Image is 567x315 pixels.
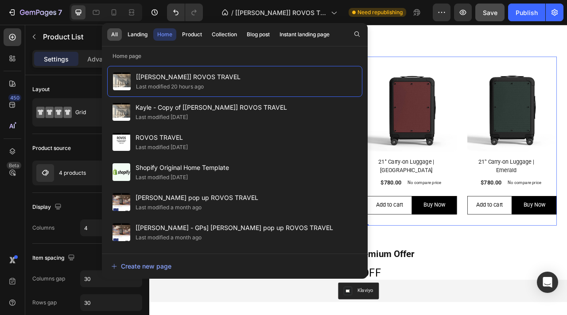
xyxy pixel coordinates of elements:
div: Publish [516,8,538,17]
div: Undo/Redo [167,4,203,21]
span: [[PERSON_NAME]] ROVOS TRAVEL [235,8,327,17]
div: Display [32,201,63,213]
button: Collection [208,28,241,41]
div: Product List [33,28,67,36]
div: Last modified a month ago [136,233,202,242]
span: [PERSON_NAME] pop up ROVOS TRAVEL [136,192,258,203]
p: No compare price [201,198,244,204]
a: 21‘’ Carry-on Luggage | Emerald [404,168,505,191]
a: 21‘’ Carry-on Luggage | Bordeaux [277,47,391,161]
div: Last modified [DATE] [136,143,188,152]
div: Last modified [DATE] [136,113,188,122]
div: Product source [32,144,71,152]
p: No compare price [74,198,116,204]
span: Kayle - Copy of [[PERSON_NAME]] ROVOS TRAVEL [136,102,287,113]
div: Create new page [111,261,171,271]
div: Rows gap [32,299,57,307]
div: Add to cart [288,223,322,236]
p: Product List [43,31,118,42]
a: 21‘’ Carry-on Luggage | Noir Pinstripe [150,47,264,161]
div: 450 [8,94,21,101]
div: Buy Now [221,223,249,236]
div: Landing [128,31,148,38]
div: Collection [212,31,237,38]
button: Home [153,28,176,41]
a: 21‘’ Carry-on Luggage | Noir Pinstripe [150,168,250,191]
button: Buy Now [79,218,136,241]
input: Auto [81,220,107,236]
button: Buy Now [334,218,391,241]
div: Instant landing page [280,31,330,38]
input: Auto [81,295,142,311]
div: Product [182,31,202,38]
span: / [231,8,233,17]
button: Add to cart [404,218,462,241]
div: Columns gap [32,275,65,283]
img: product feature img [36,164,54,182]
span: Shopify Original Home Template [136,162,229,173]
div: $780.00 [293,195,321,207]
div: All [111,31,118,38]
button: Landing [124,28,151,41]
button: Add to cart [277,218,334,241]
div: Home [157,31,172,38]
span: ROVOS TRAVEL [136,132,188,143]
a: 21‘’ Carry-on Luggage | Ivory Pinstripe [22,168,122,191]
p: 7 [58,7,62,18]
a: 21‘’ Carry-on Luggage | Ivory Pinstripe [22,47,136,161]
button: Publish [508,4,545,21]
button: Buy Now [206,218,264,241]
div: Last modified a month ago [136,203,202,212]
span: Save [483,9,497,16]
input: Auto [81,271,142,287]
a: 21‘’ Carry-on Luggage | [GEOGRAPHIC_DATA] [277,168,377,191]
button: Add to cart [150,218,207,241]
button: 7 [4,4,66,21]
button: Blog post [243,28,274,41]
p: Settings [44,54,69,64]
span: [[PERSON_NAME]] ROVOS TRAVEL [136,72,241,82]
div: $780.00 [39,195,66,207]
button: Add to cart [22,218,79,241]
a: 21‘’ Carry-on Luggage | Emerald [404,47,519,161]
button: Create new page [111,257,359,275]
button: Instant landing page [276,28,334,41]
div: Blog post [247,31,270,38]
div: Item spacing [32,252,77,264]
div: Buy Now [349,223,377,236]
div: Add to cart [34,223,68,236]
div: Last modified [DATE] [136,173,188,182]
strong: Unlock Your Premium Offer [194,284,338,298]
button: All [107,28,122,41]
button: Product [178,28,206,41]
div: Buy Now [476,223,504,236]
p: No compare price [328,198,371,204]
button: Buy Now [461,218,518,241]
span: Need republishing [357,8,403,16]
p: Advanced [87,54,117,64]
button: Save [475,4,505,21]
div: Layout [32,85,50,93]
div: $780.00 [166,195,194,207]
div: Add to cart [416,223,450,236]
p: 4 products [59,170,86,176]
div: Beta [7,162,21,169]
div: Buy Now [94,223,122,236]
p: Home page [102,52,368,61]
div: Open Intercom Messenger [537,272,558,293]
div: Add to cart [161,223,195,236]
p: No compare price [456,198,498,204]
div: $780.00 [421,195,449,207]
div: Last modified 20 hours ago [136,82,204,91]
span: [[PERSON_NAME] - GPs] [PERSON_NAME] pop up ROVOS TRAVEL [136,223,333,233]
div: Columns [32,224,54,232]
div: Grid [75,102,129,123]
